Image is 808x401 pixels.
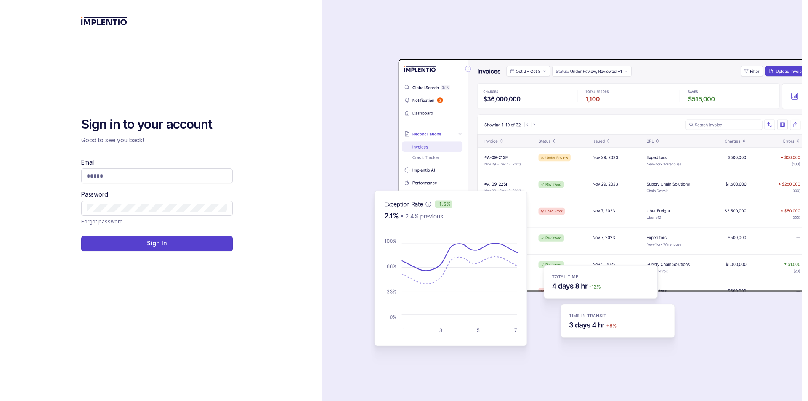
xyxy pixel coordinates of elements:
[81,218,123,226] p: Forgot password
[81,158,95,167] label: Email
[81,218,123,226] a: Link Forgot password
[81,17,127,25] img: logo
[81,236,233,251] button: Sign In
[81,190,108,199] label: Password
[81,136,233,144] p: Good to see you back!
[81,116,233,133] h2: Sign in to your account
[147,239,167,247] p: Sign In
